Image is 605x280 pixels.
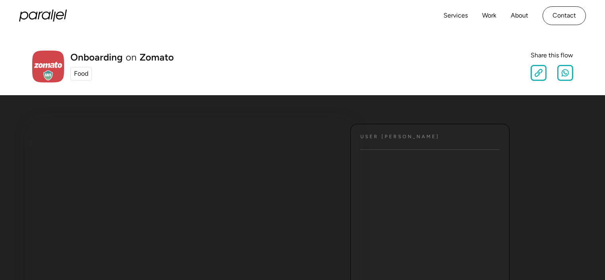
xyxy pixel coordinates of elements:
[70,67,92,80] a: Food
[511,10,528,22] a: About
[531,51,573,60] div: Share this flow
[543,6,586,25] a: Contact
[74,69,88,78] div: Food
[482,10,496,22] a: Work
[126,53,136,62] div: on
[19,10,67,22] a: home
[140,53,174,62] a: Zomato
[70,53,123,62] h1: Onboarding
[444,10,468,22] a: Services
[360,134,440,140] h4: User [PERSON_NAME]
